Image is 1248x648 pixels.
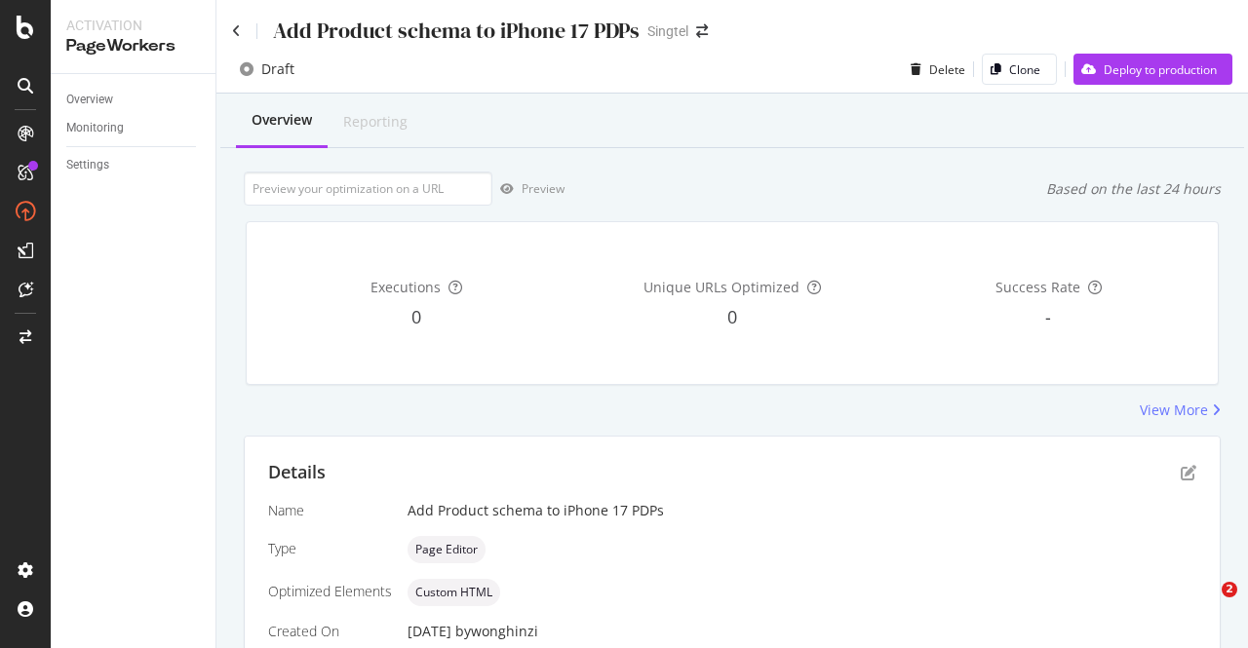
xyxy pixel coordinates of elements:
[66,90,113,110] div: Overview
[492,173,565,205] button: Preview
[268,622,392,641] div: Created On
[995,278,1080,296] span: Success Rate
[343,112,408,132] div: Reporting
[244,172,492,206] input: Preview your optimization on a URL
[1073,54,1232,85] button: Deploy to production
[643,278,799,296] span: Unique URLs Optimized
[408,536,486,563] div: neutral label
[1222,582,1237,597] span: 2
[727,305,737,328] span: 0
[66,155,109,175] div: Settings
[370,278,441,296] span: Executions
[268,501,392,520] div: Name
[268,460,326,485] div: Details
[903,54,965,85] button: Delete
[66,155,202,175] a: Settings
[66,35,200,57] div: PageWorkers
[252,110,312,130] div: Overview
[1104,61,1217,78] div: Deploy to production
[1009,61,1040,78] div: Clone
[522,180,565,197] div: Preview
[1182,582,1228,629] iframe: Intercom live chat
[1045,305,1051,328] span: -
[66,16,200,35] div: Activation
[1140,400,1208,420] div: View More
[408,501,1196,520] div: Add Product schema to iPhone 17 PDPs
[261,59,294,79] div: Draft
[1140,400,1221,420] a: View More
[982,54,1057,85] button: Clone
[696,24,708,38] div: arrow-right-arrow-left
[66,90,202,110] a: Overview
[408,622,1196,641] div: [DATE]
[268,582,392,601] div: Optimized Elements
[66,118,124,138] div: Monitoring
[268,539,392,558] div: Type
[929,61,965,78] div: Delete
[455,622,538,641] div: by wonghinzi
[1046,179,1221,199] div: Based on the last 24 hours
[1181,465,1196,480] div: pen-to-square
[647,21,688,41] div: Singtel
[232,24,241,38] a: Click to go back
[66,118,202,138] a: Monitoring
[273,16,640,46] div: Add Product schema to iPhone 17 PDPs
[415,587,492,598] span: Custom HTML
[411,305,421,328] span: 0
[408,579,500,606] div: neutral label
[415,544,478,555] span: Page Editor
